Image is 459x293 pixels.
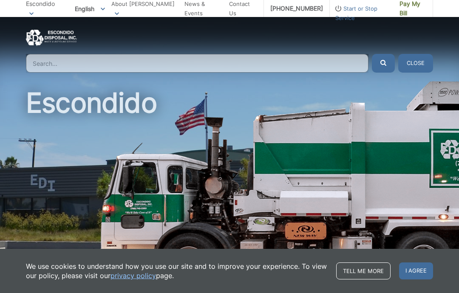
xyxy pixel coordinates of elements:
input: Search [26,54,368,73]
span: I agree [399,262,433,279]
span: English [68,2,111,16]
button: Submit the search query. [372,54,395,73]
a: privacy policy [110,271,156,280]
a: EDCD logo. Return to the homepage. [26,30,77,46]
h1: Escondido [26,89,433,276]
p: We use cookies to understand how you use our site and to improve your experience. To view our pol... [26,262,328,280]
button: Close [398,54,433,73]
a: Tell me more [336,262,391,279]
